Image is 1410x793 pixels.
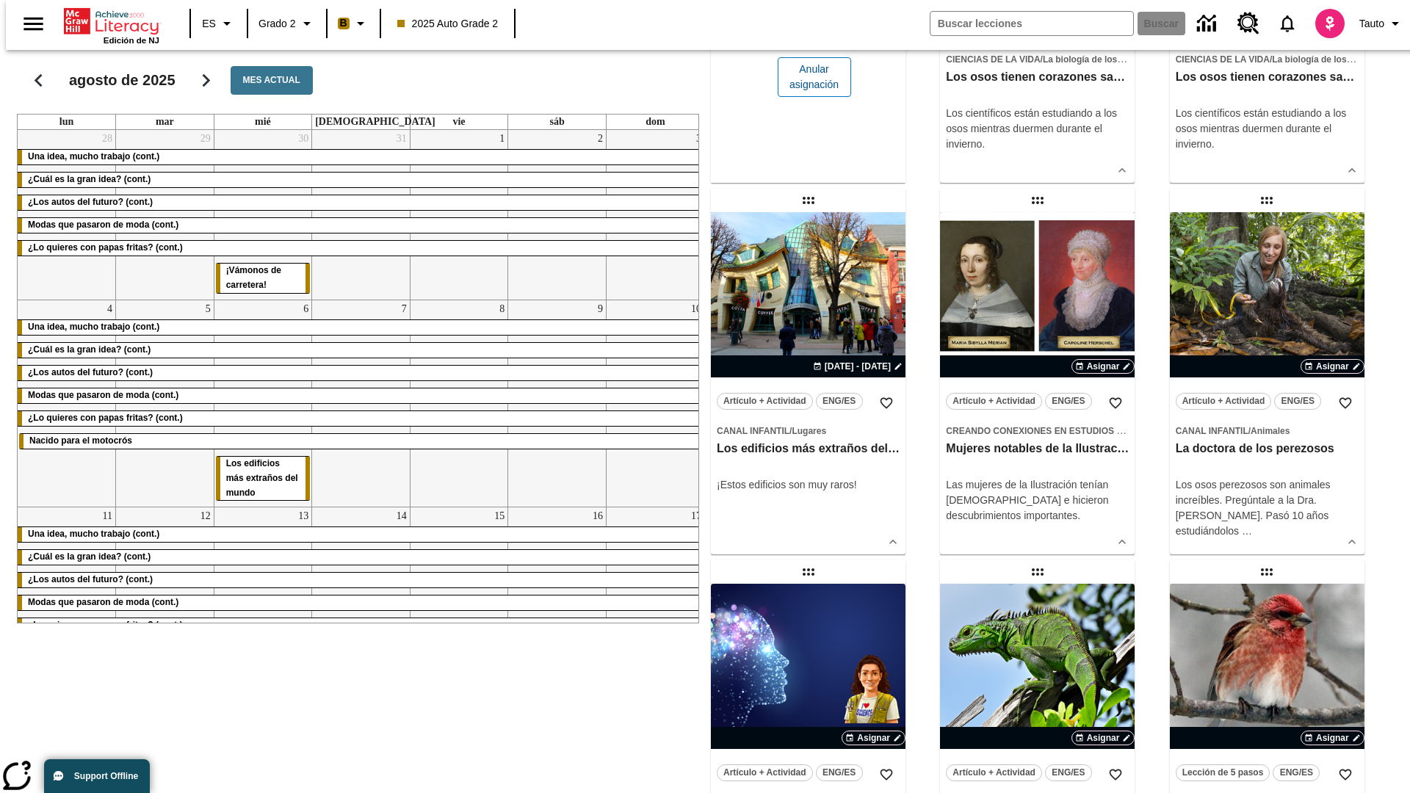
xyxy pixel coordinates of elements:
div: Lección arrastrable: Los edificios más extraños del mundo [797,189,820,212]
button: ENG/ES [1274,393,1321,410]
td: 5 de agosto de 2025 [116,300,214,507]
td: 9 de agosto de 2025 [508,300,607,507]
button: Artículo + Actividad [717,764,813,781]
div: Lección arrastrable: La doctora de los perezosos [1255,189,1279,212]
button: Lenguaje: ES, Selecciona un idioma [195,10,242,37]
td: 4 de agosto de 2025 [18,300,116,507]
span: Ciencias de la Vida [946,54,1040,65]
button: Escoja un nuevo avatar [1306,4,1353,43]
span: Tema: Canal Infantil/Lugares [717,423,900,438]
span: ¿Cuál es la gran idea? (cont.) [28,552,151,562]
td: 28 de julio de 2025 [18,130,116,300]
button: Añadir a mis Favoritas [1102,390,1129,416]
a: lunes [57,115,76,129]
td: 6 de agosto de 2025 [214,300,312,507]
button: Añadir a mis Favoritas [1102,761,1129,788]
button: Boost El color de la clase es anaranjado claro. Cambiar el color de la clase. [332,10,375,37]
button: Asignar Elegir fechas [1071,359,1135,374]
span: ENG/ES [1281,394,1315,409]
div: Modas que pasaron de moda (cont.) [18,596,704,611]
h3: Los edificios más extraños del mundo [717,441,900,457]
span: Los edificios más extraños del mundo [226,458,298,498]
a: sábado [546,115,567,129]
div: ¡Estos edificios son muy raros! [717,477,900,493]
span: ¿Lo quieres con papas fritas? (cont.) [28,242,183,253]
span: Modas que pasaron de moda (cont.) [28,390,178,400]
div: Una idea, mucho trabajo (cont.) [18,528,704,543]
span: Canal Infantil [1176,426,1248,436]
span: ES [202,16,216,32]
span: Artículo + Actividad [952,765,1035,781]
p: Los científicos están estudiando a los osos mientras duermen durante el invierno. [946,106,1129,152]
a: 7 de agosto de 2025 [399,300,410,318]
button: Ver más [1111,159,1133,181]
span: Artículo + Actividad [1182,394,1265,409]
span: Modas que pasaron de moda (cont.) [28,220,178,230]
a: 28 de julio de 2025 [99,130,115,148]
a: 4 de agosto de 2025 [104,300,115,318]
button: ENG/ES [816,764,863,781]
a: 3 de agosto de 2025 [693,130,704,148]
div: ¿Lo quieres con papas fritas? (cont.) [18,411,704,426]
a: 13 de agosto de 2025 [295,508,311,526]
button: Asignar Elegir fechas [1301,359,1364,374]
button: Mes actual [231,66,313,95]
span: Tauto [1359,16,1384,32]
td: 14 de agosto de 2025 [312,507,411,678]
div: ¿Lo quieres con papas fritas? (cont.) [18,619,704,634]
div: Una idea, mucho trabajo (cont.) [18,320,704,335]
a: 11 de agosto de 2025 [100,508,115,526]
a: 16 de agosto de 2025 [590,508,606,526]
span: Tema: Canal Infantil/Animales [1176,423,1359,438]
button: Artículo + Actividad [1176,393,1272,410]
img: avatar image [1315,9,1345,38]
div: ¿Los autos del futuro? (cont.) [18,366,704,380]
a: Centro de recursos, Se abrirá en una pestaña nueva. [1229,4,1268,43]
span: Asignar [1316,731,1349,745]
div: Lección arrastrable: Lluvia de iguanas [1026,560,1049,584]
span: / [1248,426,1251,436]
span: Una idea, mucho trabajo (cont.) [28,322,159,332]
a: 2 de agosto de 2025 [595,130,606,148]
span: ¿Los autos del futuro? (cont.) [28,367,153,377]
button: Artículo + Actividad [946,764,1042,781]
button: Abrir el menú lateral [12,2,55,46]
span: Creando conexiones en Estudios Sociales [946,426,1161,436]
button: Support Offline [44,759,150,793]
div: ¿Los autos del futuro? (cont.) [18,573,704,588]
span: Modas que pasaron de moda (cont.) [28,598,178,608]
td: 17 de agosto de 2025 [606,507,704,678]
div: ¿Lo quieres con papas fritas? (cont.) [18,241,704,256]
span: [DATE] - [DATE] [825,360,891,373]
span: / [1270,54,1272,65]
span: Lección de 5 pasos [1182,765,1264,781]
button: Anular asignación [778,57,851,97]
span: Support Offline [74,771,138,781]
div: Modas que pasaron de moda (cont.) [18,388,704,403]
div: Los edificios más extraños del mundo [216,457,311,501]
p: Los científicos están estudiando a los osos mientras duermen durante el invierno. [1176,106,1359,152]
div: lesson details [1170,212,1364,554]
span: Grado 2 [258,16,296,32]
button: Añadir a mis Favoritas [873,390,900,416]
span: … [1242,525,1252,537]
a: 29 de julio de 2025 [198,130,214,148]
div: ¿Cuál es la gran idea? (cont.) [18,343,704,358]
div: Lección arrastrable: Pregúntale a la científica: Misterios de la mente [797,560,820,584]
td: 1 de agosto de 2025 [410,130,508,300]
div: Portada [64,5,159,45]
button: Ver más [1341,531,1363,553]
span: La biología de los sistemas humanos y la salud [1043,54,1242,65]
span: ENG/ES [1052,765,1085,781]
span: Tema: Ciencias de la Vida/La biología de los sistemas humanos y la salud [1176,51,1359,67]
button: 06 ago - 06 ago Elegir fechas [810,360,905,373]
span: ENG/ES [822,765,856,781]
span: Asignar [1087,360,1120,373]
span: Animales [1251,426,1290,436]
td: 15 de agosto de 2025 [410,507,508,678]
a: 15 de agosto de 2025 [491,508,507,526]
div: Los osos perezosos son animales increíbles. Pregúntale a la Dra. [PERSON_NAME]. Pasó 10 años estu... [1176,477,1359,539]
button: ENG/ES [1045,393,1092,410]
span: ENG/ES [1280,765,1313,781]
span: Asignar [857,731,890,745]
